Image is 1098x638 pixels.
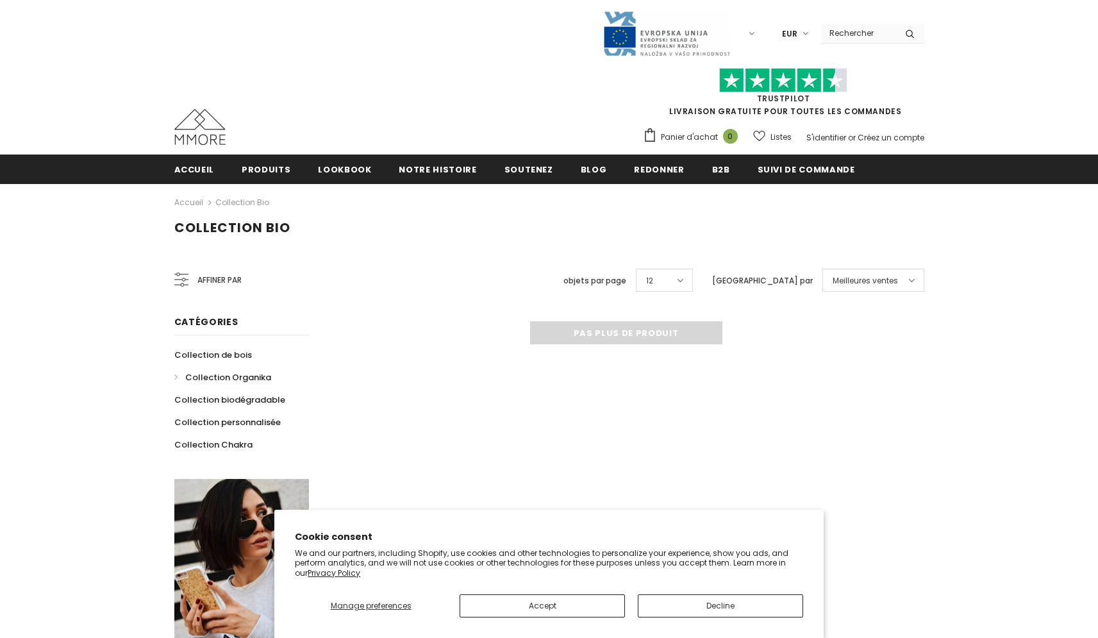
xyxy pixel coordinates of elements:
[581,155,607,183] a: Blog
[504,164,553,176] span: soutenez
[185,371,271,383] span: Collection Organika
[295,548,803,578] p: We and our partners, including Shopify, use cookies and other technologies to personalize your ex...
[563,274,626,287] label: objets par page
[174,195,203,210] a: Accueil
[174,219,290,237] span: Collection Bio
[723,129,738,144] span: 0
[848,132,856,143] span: or
[782,28,797,40] span: EUR
[174,389,285,411] a: Collection biodégradable
[174,416,281,428] span: Collection personnalisée
[822,24,895,42] input: Search Site
[399,164,476,176] span: Notre histoire
[504,155,553,183] a: soutenez
[603,10,731,57] img: Javni Razpis
[712,164,730,176] span: B2B
[603,28,731,38] a: Javni Razpis
[174,155,215,183] a: Accueil
[242,155,290,183] a: Produits
[757,93,810,104] a: TrustPilot
[174,366,271,389] a: Collection Organika
[174,439,253,451] span: Collection Chakra
[295,594,447,617] button: Manage preferences
[712,155,730,183] a: B2B
[758,155,855,183] a: Suivi de commande
[460,594,625,617] button: Accept
[634,155,684,183] a: Redonner
[174,411,281,433] a: Collection personnalisée
[638,594,803,617] button: Decline
[242,164,290,176] span: Produits
[174,349,252,361] span: Collection de bois
[331,600,412,611] span: Manage preferences
[174,315,238,328] span: Catégories
[719,68,847,93] img: Faites confiance aux étoiles pilotes
[581,164,607,176] span: Blog
[215,197,269,208] a: Collection Bio
[753,126,792,148] a: Listes
[174,344,252,366] a: Collection de bois
[174,394,285,406] span: Collection biodégradable
[318,164,371,176] span: Lookbook
[643,74,924,117] span: LIVRAISON GRATUITE POUR TOUTES LES COMMANDES
[634,164,684,176] span: Redonner
[806,132,846,143] a: S'identifier
[758,164,855,176] span: Suivi de commande
[712,274,813,287] label: [GEOGRAPHIC_DATA] par
[661,131,718,144] span: Panier d'achat
[174,433,253,456] a: Collection Chakra
[399,155,476,183] a: Notre histoire
[833,274,898,287] span: Meilleures ventes
[318,155,371,183] a: Lookbook
[174,109,226,145] img: Cas MMORE
[308,567,360,578] a: Privacy Policy
[295,530,803,544] h2: Cookie consent
[643,128,744,147] a: Panier d'achat 0
[197,273,242,287] span: Affiner par
[858,132,924,143] a: Créez un compte
[770,131,792,144] span: Listes
[646,274,653,287] span: 12
[174,164,215,176] span: Accueil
